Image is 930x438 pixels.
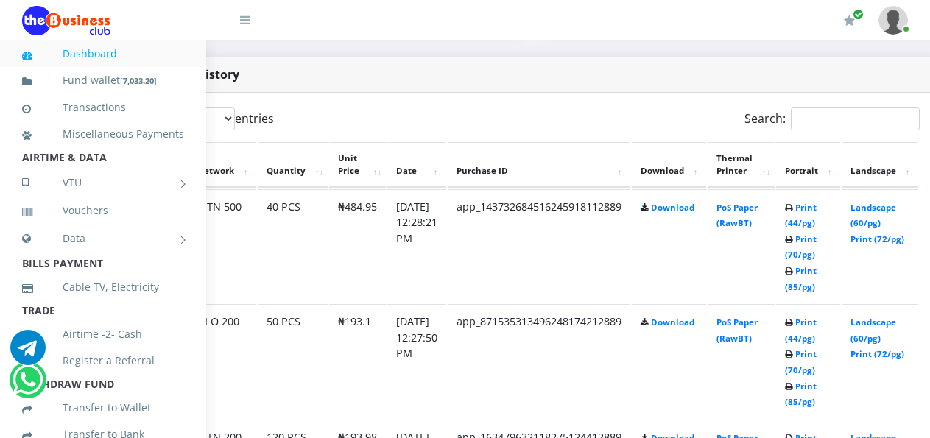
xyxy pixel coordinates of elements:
td: app_143732684516245918112889 [448,189,630,303]
a: Miscellaneous Payments [22,117,184,151]
a: Data [22,220,184,257]
td: ₦193.1 [329,304,386,418]
a: Fund wallet[7,033.20] [22,63,184,98]
th: Unit Price: activate to sort column ascending [329,142,386,188]
a: Print (72/pg) [850,233,904,244]
a: Landscape (60/pg) [850,202,896,229]
td: ₦484.95 [329,189,386,303]
a: Chat for support [10,341,46,365]
a: PoS Paper (RawBT) [716,317,758,344]
a: Transfer to Wallet [22,391,184,425]
input: Search: [791,107,920,130]
th: Landscape: activate to sort column ascending [842,142,918,188]
a: Print (70/pg) [785,233,817,261]
th: Portrait: activate to sort column ascending [776,142,840,188]
a: Dashboard [22,37,184,71]
label: Search: [744,107,920,130]
td: [DATE] 12:27:50 PM [387,304,446,418]
a: Airtime -2- Cash [22,317,184,351]
a: Print (85/pg) [785,381,817,408]
a: Transactions [22,91,184,124]
a: Print (44/pg) [785,317,817,344]
a: Download [651,202,694,213]
a: Cable TV, Electricity [22,270,184,304]
th: Purchase ID: activate to sort column ascending [448,142,630,188]
th: Thermal Printer: activate to sort column ascending [708,142,775,188]
th: Download: activate to sort column ascending [632,142,706,188]
select: Showentries [180,107,235,130]
a: Register a Referral [22,344,184,378]
th: Date: activate to sort column ascending [387,142,446,188]
img: User [878,6,908,35]
a: VTU [22,164,184,201]
th: Network: activate to sort column ascending [189,142,256,188]
td: MTN 500 [189,189,256,303]
i: Renew/Upgrade Subscription [844,15,855,27]
a: Vouchers [22,194,184,227]
img: Logo [22,6,110,35]
td: app_871535313496248174212889 [448,304,630,418]
td: 40 PCS [258,189,328,303]
a: Print (85/pg) [785,265,817,292]
td: GLO 200 [189,304,256,418]
th: Quantity: activate to sort column ascending [258,142,328,188]
span: Renew/Upgrade Subscription [853,9,864,20]
small: [ ] [120,75,157,86]
a: Print (70/pg) [785,348,817,375]
td: 50 PCS [258,304,328,418]
td: [DATE] 12:28:21 PM [387,189,446,303]
b: 7,033.20 [123,75,154,86]
a: Print (44/pg) [785,202,817,229]
label: Show entries [149,107,274,130]
a: Download [651,317,694,328]
a: Print (72/pg) [850,348,904,359]
a: PoS Paper (RawBT) [716,202,758,229]
a: Landscape (60/pg) [850,317,896,344]
a: Chat for support [13,373,43,398]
